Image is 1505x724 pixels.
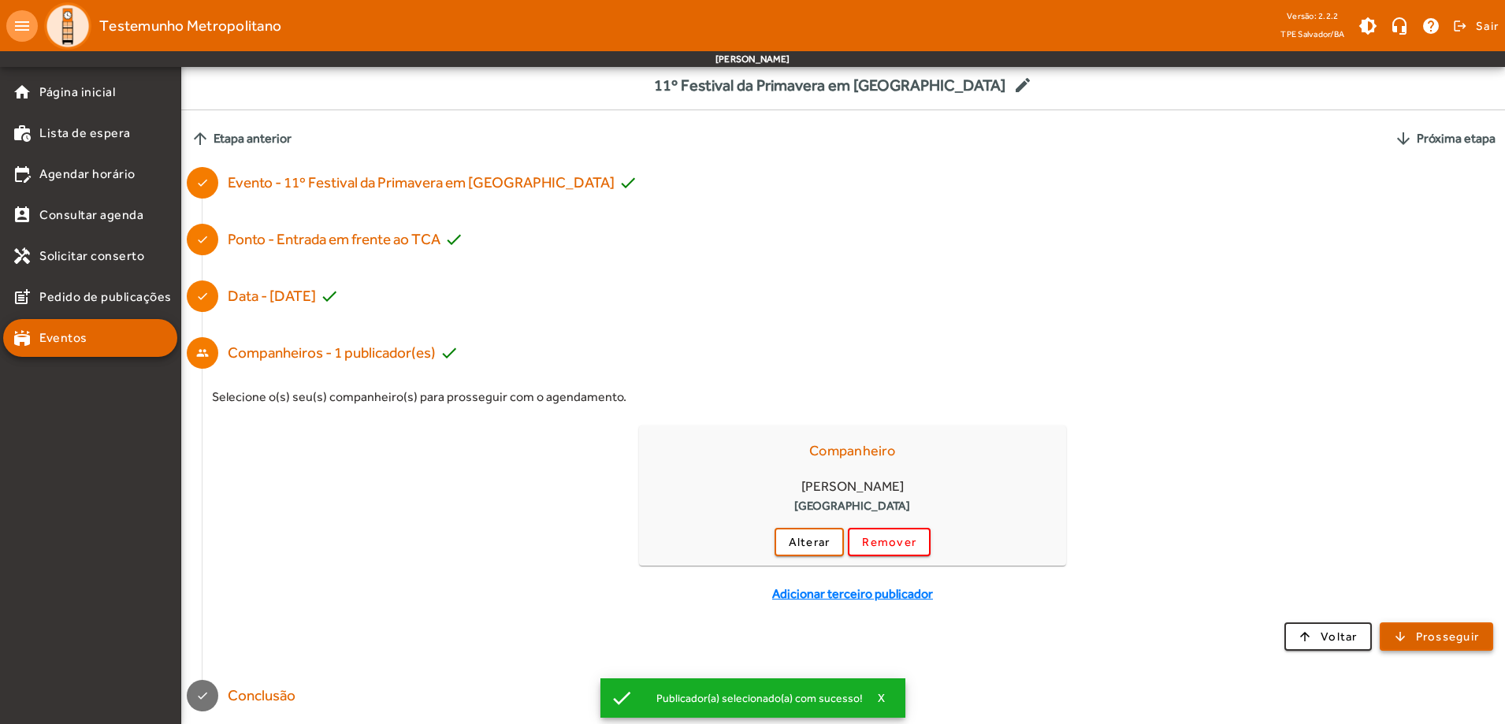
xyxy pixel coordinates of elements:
[13,124,32,143] mat-icon: work_history
[1417,129,1496,148] span: Próxima etapa
[794,477,910,497] span: [PERSON_NAME]
[809,438,895,463] mat-card-title: Companheiro
[789,533,831,551] span: Alterar
[644,687,863,709] div: Publicador(a) selecionado(a) com sucesso!
[1394,129,1413,148] mat-icon: arrow_downward
[1013,76,1032,95] mat-icon: edit
[99,13,281,39] span: Testemunho Metropolitano
[654,73,1005,97] span: 11º Festival da Primavera em [GEOGRAPHIC_DATA]
[1280,6,1344,26] div: Versão: 2.2.2
[196,290,209,303] mat-icon: done
[320,287,339,306] mat-icon: check
[862,533,916,551] span: Remover
[196,233,209,246] mat-icon: done
[191,129,210,148] mat-icon: arrow_upward
[863,691,902,705] button: X
[619,173,637,192] mat-icon: check
[1380,622,1494,651] button: Prosseguir
[39,329,87,347] span: Eventos
[13,247,32,265] mat-icon: handyman
[775,528,845,556] button: Alterar
[848,528,931,556] button: Remover
[228,685,295,707] div: Conclusão
[794,497,910,514] small: [GEOGRAPHIC_DATA]
[39,288,172,306] span: Pedido de publicações
[1280,26,1344,42] span: TPE Salvador/BA
[1476,13,1499,39] span: Sair
[39,206,143,225] span: Consultar agenda
[196,176,209,189] mat-icon: done
[1416,628,1480,646] span: Prosseguir
[228,285,339,308] div: Data - [DATE]
[1284,622,1372,651] button: Voltar
[39,83,115,102] span: Página inicial
[13,288,32,306] mat-icon: post_add
[13,83,32,102] mat-icon: home
[228,342,459,365] div: Companheiros - 1 publicador(es)
[440,343,459,362] mat-icon: check
[39,247,144,265] span: Solicitar conserto
[6,10,38,42] mat-icon: menu
[44,2,91,50] img: Logo TPE
[13,206,32,225] mat-icon: perm_contact_calendar
[878,691,886,705] span: X
[610,686,634,710] mat-icon: check
[228,228,463,251] div: Ponto - Entrada em frente ao TCA
[212,388,1493,407] div: Selecione o(s) seu(s) companheiro(s) para prosseguir com o agendamento.
[1451,14,1499,38] button: Sair
[196,347,209,359] mat-icon: people
[772,585,933,603] span: Adicionar terceiro publicador
[214,129,292,148] span: Etapa anterior
[1321,628,1358,646] span: Voltar
[39,124,131,143] span: Lista de espera
[196,689,209,702] mat-icon: done
[444,230,463,249] mat-icon: check
[38,2,281,50] a: Testemunho Metropolitano
[13,329,32,347] mat-icon: stadium
[228,172,637,195] div: Evento - 11º Festival da Primavera em [GEOGRAPHIC_DATA]
[39,165,136,184] span: Agendar horário
[13,165,32,184] mat-icon: edit_calendar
